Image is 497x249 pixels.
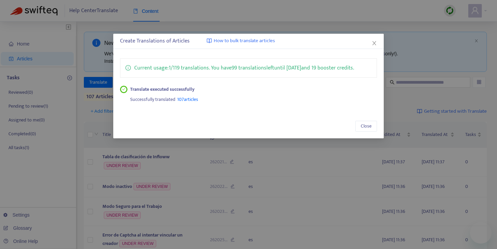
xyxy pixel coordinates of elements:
[361,122,372,130] span: Close
[120,37,377,45] div: Create Translations of Articles
[177,95,198,103] span: 107 articles
[214,37,275,45] span: How to bulk translate articles
[372,40,377,46] span: close
[371,39,378,47] button: Close
[130,93,377,103] div: Successfully translated
[122,87,126,91] span: check
[207,37,275,45] a: How to bulk translate articles
[134,64,354,72] p: Current usage: 1 / 119 translations . You have 99 translations left until [DATE] and 19 booster c...
[470,222,492,244] iframe: Button to launch messaging window
[125,64,131,71] span: info-circle
[130,86,194,93] strong: Translate executed successfully
[355,121,377,132] button: Close
[207,38,212,44] img: image-link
